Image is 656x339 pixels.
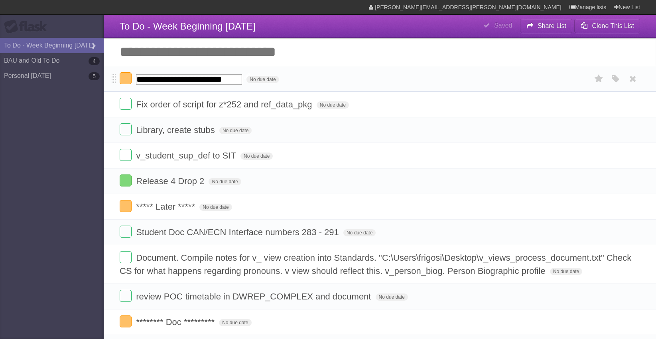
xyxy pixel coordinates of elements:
label: Done [120,290,132,302]
span: To Do - Week Beginning [DATE] [120,21,256,32]
span: Release 4 Drop 2 [136,176,206,186]
span: Fix order of script for z*252 and ref_data_pkg [136,99,314,109]
label: Done [120,226,132,238]
label: Done [120,72,132,84]
b: Clone This List [592,22,634,29]
button: Clone This List [574,19,640,33]
span: No due date [376,293,408,301]
span: v_student_sup_def to SIT [136,151,238,161]
span: Document. Compile notes for v_ view creation into Standards. "C:\Users\frigosi\Desktop\v_views_pr... [120,253,631,276]
b: Saved [494,22,512,29]
span: Library, create stubs [136,125,217,135]
b: 5 [89,72,100,80]
span: Student Doc CAN/ECN Interface numbers 283 - 291 [136,227,341,237]
span: No due date [317,101,349,109]
button: Share List [520,19,573,33]
label: Done [120,174,132,186]
span: review POC timetable in DWREP_COMPLEX and document [136,291,373,301]
label: Done [120,200,132,212]
b: 4 [89,57,100,65]
span: No due date [219,127,252,134]
span: No due date [219,319,251,326]
b: Share List [538,22,566,29]
div: Flask [4,20,52,34]
span: No due date [343,229,376,236]
span: No due date [209,178,241,185]
label: Star task [591,72,607,85]
label: Done [120,123,132,135]
span: No due date [550,268,582,275]
span: No due date [199,204,232,211]
label: Done [120,315,132,327]
span: No due date [240,153,273,160]
label: Done [120,251,132,263]
span: No due date [246,76,279,83]
label: Done [120,98,132,110]
label: Done [120,149,132,161]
